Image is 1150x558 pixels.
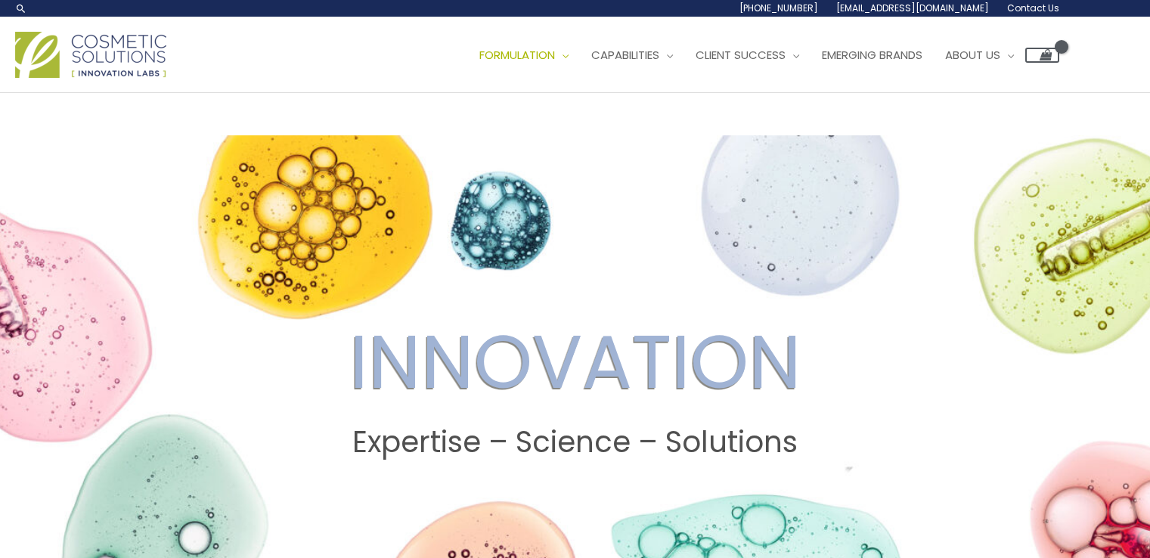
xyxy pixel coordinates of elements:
[15,2,27,14] a: Search icon link
[457,33,1059,78] nav: Site Navigation
[836,2,989,14] span: [EMAIL_ADDRESS][DOMAIN_NAME]
[934,33,1025,78] a: About Us
[696,47,786,63] span: Client Success
[1025,48,1059,63] a: View Shopping Cart, empty
[822,47,922,63] span: Emerging Brands
[739,2,818,14] span: [PHONE_NUMBER]
[14,318,1136,407] h2: INNOVATION
[468,33,580,78] a: Formulation
[580,33,684,78] a: Capabilities
[591,47,659,63] span: Capabilities
[479,47,555,63] span: Formulation
[684,33,811,78] a: Client Success
[811,33,934,78] a: Emerging Brands
[945,47,1000,63] span: About Us
[14,425,1136,460] h2: Expertise – Science – Solutions
[1007,2,1059,14] span: Contact Us
[15,32,166,78] img: Cosmetic Solutions Logo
